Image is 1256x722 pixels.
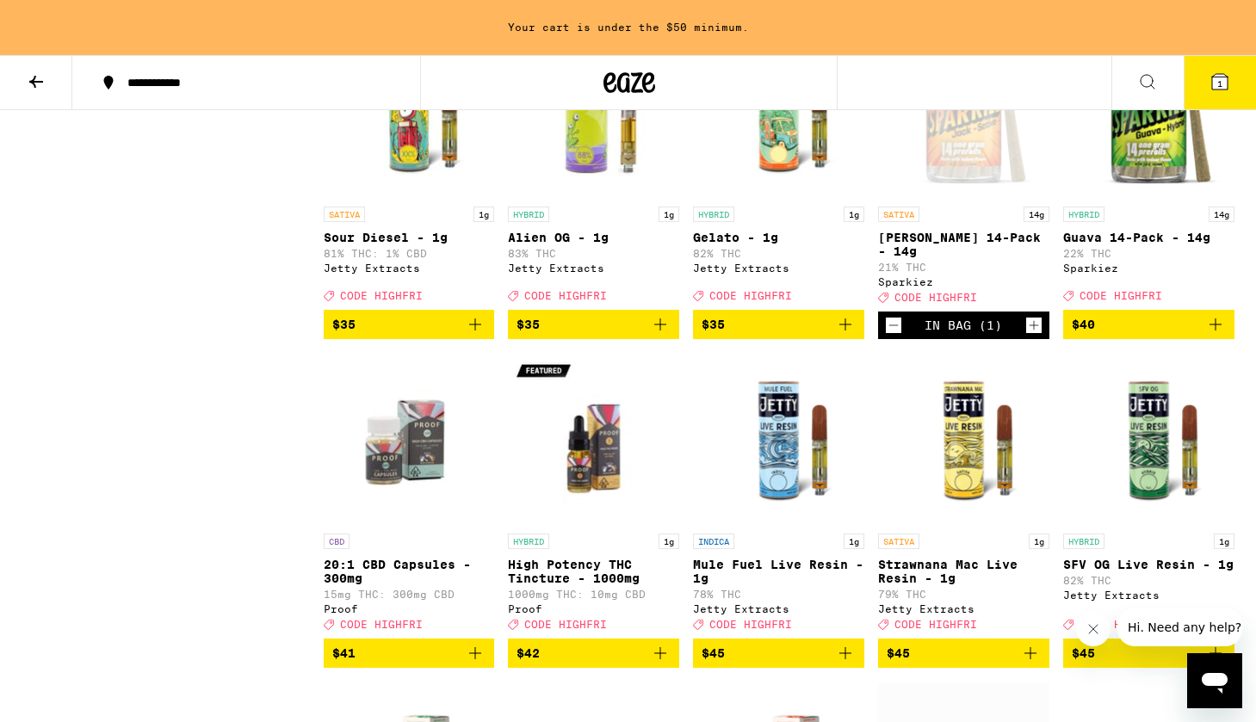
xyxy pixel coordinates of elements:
a: Open page for Jack 14-Pack - 14g from Sparkiez [878,26,1049,312]
a: Open page for SFV OG Live Resin - 1g from Jetty Extracts [1063,353,1234,639]
span: $35 [517,318,540,331]
img: Jetty Extracts - Mule Fuel Live Resin - 1g [693,353,864,525]
p: 14g [1209,207,1234,222]
div: Jetty Extracts [1063,589,1234,601]
div: Jetty Extracts [878,603,1049,614]
span: $45 [702,646,725,660]
p: Alien OG - 1g [508,231,679,244]
p: HYBRID [508,207,549,222]
p: Strawnana Mac Live Resin - 1g [878,558,1049,585]
div: Jetty Extracts [324,262,495,274]
a: Open page for Gelato - 1g from Jetty Extracts [693,26,864,310]
p: HYBRID [508,534,549,549]
button: Add to bag [1063,310,1234,339]
img: Jetty Extracts - Sour Diesel - 1g [324,26,495,198]
p: 14g [1024,207,1049,222]
button: Add to bag [693,310,864,339]
span: CODE HIGHFRI [709,290,792,301]
p: 20:1 CBD Capsules - 300mg [324,558,495,585]
p: 82% THC [693,248,864,259]
p: SATIVA [878,207,919,222]
span: $35 [702,318,725,331]
p: 1g [844,207,864,222]
a: Open page for Sour Diesel - 1g from Jetty Extracts [324,26,495,310]
p: Guava 14-Pack - 14g [1063,231,1234,244]
p: INDICA [693,534,734,549]
span: CODE HIGHFRI [340,619,423,630]
button: Increment [1025,317,1043,334]
div: Sparkiez [1063,262,1234,274]
a: Open page for 20:1 CBD Capsules - 300mg from Proof [324,353,495,639]
p: 1g [1214,534,1234,549]
button: Decrement [885,317,902,334]
iframe: Button to launch messaging window [1187,653,1242,708]
p: SATIVA [324,207,365,222]
button: Add to bag [878,639,1049,668]
p: 21% THC [878,262,1049,273]
p: CBD [324,534,350,549]
span: $45 [1072,646,1095,660]
button: Add to bag [508,310,679,339]
span: $40 [1072,318,1095,331]
img: Proof - High Potency THC Tincture - 1000mg [508,353,679,525]
div: Jetty Extracts [693,262,864,274]
p: High Potency THC Tincture - 1000mg [508,558,679,585]
p: 1g [844,534,864,549]
button: 1 [1184,56,1256,109]
img: Jetty Extracts - Gelato - 1g [693,26,864,198]
p: 22% THC [1063,248,1234,259]
p: 1g [1029,534,1049,549]
button: Add to bag [324,310,495,339]
p: 1g [659,207,679,222]
button: Add to bag [324,639,495,668]
div: Sparkiez [878,276,1049,287]
span: CODE HIGHFRI [340,290,423,301]
div: In Bag (1) [925,318,1002,332]
span: $42 [517,646,540,660]
p: 78% THC [693,589,864,600]
span: $41 [332,646,356,660]
span: $35 [332,318,356,331]
iframe: Close message [1076,612,1111,646]
button: Add to bag [1063,639,1234,668]
span: CODE HIGHFRI [1080,290,1162,301]
p: 79% THC [878,589,1049,600]
a: Open page for Strawnana Mac Live Resin - 1g from Jetty Extracts [878,353,1049,639]
p: 81% THC: 1% CBD [324,248,495,259]
img: Proof - 20:1 CBD Capsules - 300mg [324,353,495,525]
img: Jetty Extracts - SFV OG Live Resin - 1g [1063,353,1234,525]
p: Mule Fuel Live Resin - 1g [693,558,864,585]
img: Jetty Extracts - Alien OG - 1g [508,26,679,198]
span: 1 [1217,78,1222,89]
p: Sour Diesel - 1g [324,231,495,244]
p: 15mg THC: 300mg CBD [324,589,495,600]
p: SFV OG Live Resin - 1g [1063,558,1234,571]
p: [PERSON_NAME] 14-Pack - 14g [878,231,1049,258]
span: CODE HIGHFRI [524,290,607,301]
span: CODE HIGHFRI [709,619,792,630]
div: Proof [508,603,679,614]
button: Add to bag [508,639,679,668]
a: Open page for Alien OG - 1g from Jetty Extracts [508,26,679,310]
span: $45 [887,646,910,660]
p: HYBRID [1063,207,1104,222]
p: Gelato - 1g [693,231,864,244]
span: CODE HIGHFRI [894,619,977,630]
div: Jetty Extracts [693,603,864,614]
a: Open page for Guava 14-Pack - 14g from Sparkiez [1063,26,1234,310]
span: CODE HIGHFRI [524,619,607,630]
img: Jetty Extracts - Strawnana Mac Live Resin - 1g [878,353,1049,525]
p: SATIVA [878,534,919,549]
p: 1000mg THC: 10mg CBD [508,589,679,600]
div: Proof [324,603,495,614]
a: Open page for High Potency THC Tincture - 1000mg from Proof [508,353,679,639]
div: Jetty Extracts [508,262,679,274]
p: 1g [659,534,679,549]
button: Add to bag [693,639,864,668]
iframe: Message from company [1117,608,1242,646]
span: CODE HIGHFRI [894,292,977,303]
a: Open page for Mule Fuel Live Resin - 1g from Jetty Extracts [693,353,864,639]
img: Sparkiez - Guava 14-Pack - 14g [1063,26,1234,198]
p: 83% THC [508,248,679,259]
